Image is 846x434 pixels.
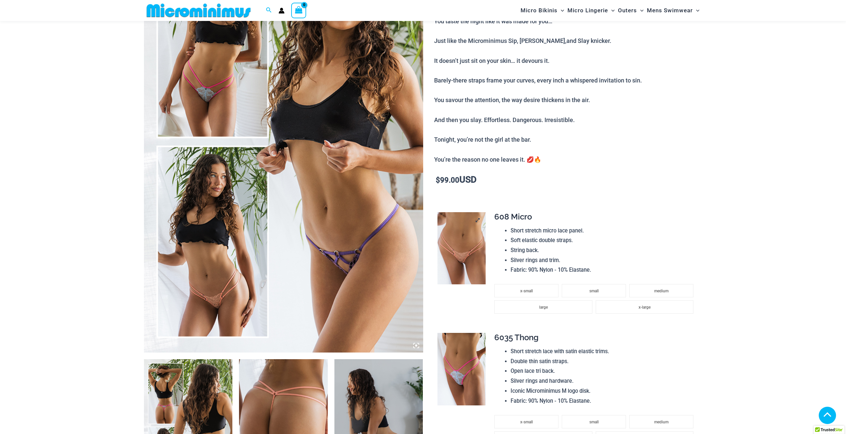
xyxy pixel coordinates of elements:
[596,300,693,314] li: x-large
[266,6,272,15] a: Search icon link
[511,245,697,255] li: String back.
[654,289,668,293] span: medium
[637,2,644,19] span: Menu Toggle
[557,2,564,19] span: Menu Toggle
[437,212,486,285] img: Sip Bellini 608 Micro Thong
[511,235,697,245] li: Soft elastic double straps.
[144,3,253,18] img: MM SHOP LOGO FLAT
[511,366,697,376] li: Open lace tri back.
[618,2,637,19] span: Outers
[511,226,697,236] li: Short stretch micro lace panel.
[616,2,645,19] a: OutersMenu ToggleMenu Toggle
[519,2,566,19] a: Micro BikinisMenu ToggleMenu Toggle
[437,333,486,405] img: Savour Cotton Candy 6035 Thong
[494,415,558,428] li: x-small
[291,3,306,18] a: View Shopping Cart, empty
[693,2,699,19] span: Menu Toggle
[511,386,697,396] li: Iconic Microminimus M logo disk.
[562,415,626,428] li: small
[494,284,558,297] li: x-small
[511,347,697,357] li: Short stretch lace with satin elastic trims.
[434,175,702,185] p: USD
[511,265,697,275] li: Fabric: 90% Nylon - 10% Elastane.
[521,2,557,19] span: Micro Bikinis
[520,289,533,293] span: x-small
[436,176,459,184] bdi: 99.00
[645,2,701,19] a: Mens SwimwearMenu ToggleMenu Toggle
[654,420,668,424] span: medium
[639,305,651,310] span: x-large
[589,289,599,293] span: small
[539,305,548,310] span: large
[629,284,693,297] li: medium
[589,420,599,424] span: small
[511,357,697,366] li: Double thin satin straps.
[494,333,539,342] span: 6035 Thong
[629,415,693,428] li: medium
[511,255,697,265] li: Silver rings and trim.
[494,300,592,314] li: large
[520,420,533,424] span: x-small
[608,2,615,19] span: Menu Toggle
[562,284,626,297] li: small
[511,376,697,386] li: Silver rings and hardware.
[511,396,697,406] li: Fabric: 90% Nylon - 10% Elastane.
[494,212,532,221] span: 608 Micro
[647,2,693,19] span: Mens Swimwear
[279,8,285,14] a: Account icon link
[567,2,608,19] span: Micro Lingerie
[436,176,440,184] span: $
[566,2,616,19] a: Micro LingerieMenu ToggleMenu Toggle
[518,1,702,20] nav: Site Navigation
